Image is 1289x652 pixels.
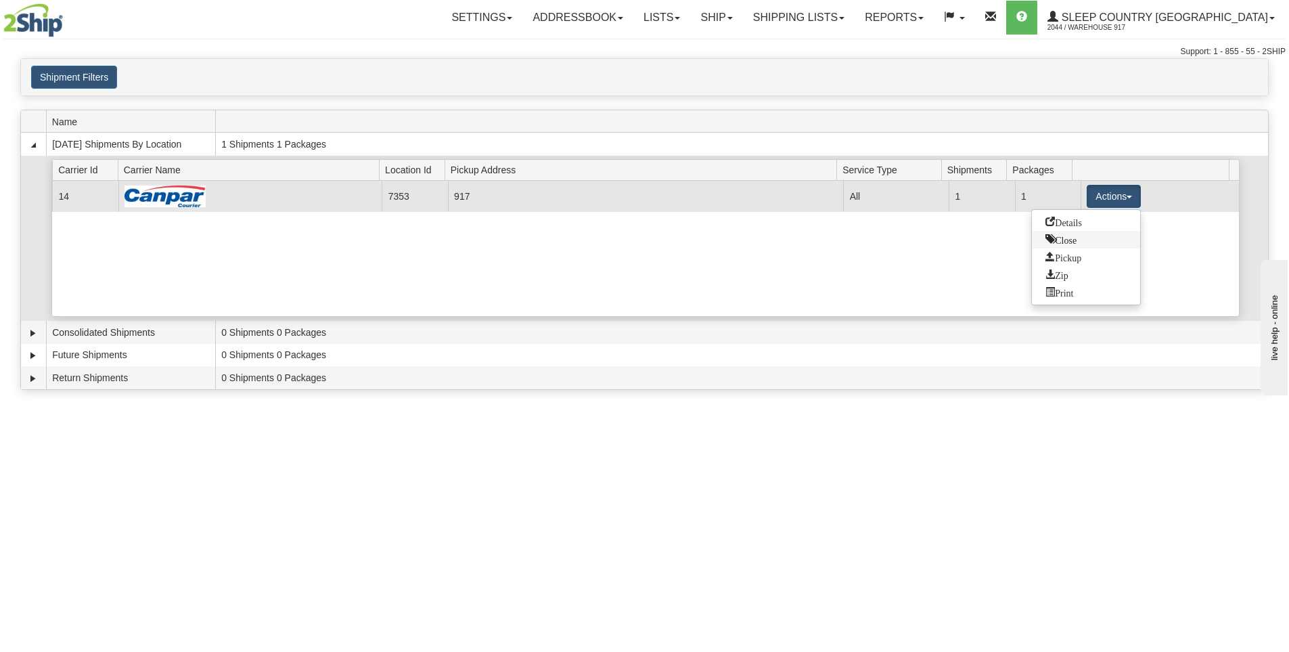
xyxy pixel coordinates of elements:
[1032,266,1140,284] a: Zip and Download All Shipping Documents
[26,326,40,340] a: Expand
[52,181,118,211] td: 14
[1032,284,1140,301] a: Print or Download All Shipping Documents in one file
[382,181,447,211] td: 7353
[124,159,380,180] span: Carrier Name
[448,181,844,211] td: 917
[633,1,690,35] a: Lists
[1032,248,1140,266] a: Request a carrier pickup
[949,181,1014,211] td: 1
[46,133,215,156] td: [DATE] Shipments By Location
[1015,181,1081,211] td: 1
[743,1,855,35] a: Shipping lists
[1037,1,1285,35] a: Sleep Country [GEOGRAPHIC_DATA] 2044 / Warehouse 917
[1045,217,1082,226] span: Details
[31,66,117,89] button: Shipment Filters
[215,344,1268,367] td: 0 Shipments 0 Packages
[1032,213,1140,231] a: Go to Details view
[441,1,522,35] a: Settings
[125,186,206,207] img: Canpar
[215,366,1268,389] td: 0 Shipments 0 Packages
[1045,287,1073,297] span: Print
[1045,269,1068,279] span: Zip
[3,46,1286,58] div: Support: 1 - 855 - 55 - 2SHIP
[1032,231,1140,248] a: Close this group
[385,159,445,180] span: Location Id
[1045,252,1081,261] span: Pickup
[52,111,215,132] span: Name
[215,133,1268,156] td: 1 Shipments 1 Packages
[1258,257,1288,395] iframe: chat widget
[46,366,215,389] td: Return Shipments
[3,3,63,37] img: logo2044.jpg
[1047,21,1149,35] span: 2044 / Warehouse 917
[690,1,742,35] a: Ship
[1087,185,1141,208] button: Actions
[842,159,941,180] span: Service Type
[46,344,215,367] td: Future Shipments
[26,138,40,152] a: Collapse
[58,159,118,180] span: Carrier Id
[522,1,633,35] a: Addressbook
[10,12,125,22] div: live help - online
[855,1,934,35] a: Reports
[1012,159,1072,180] span: Packages
[1045,234,1077,244] span: Close
[26,349,40,362] a: Expand
[46,321,215,344] td: Consolidated Shipments
[451,159,837,180] span: Pickup Address
[1058,12,1268,23] span: Sleep Country [GEOGRAPHIC_DATA]
[947,159,1007,180] span: Shipments
[843,181,949,211] td: All
[215,321,1268,344] td: 0 Shipments 0 Packages
[26,372,40,385] a: Expand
